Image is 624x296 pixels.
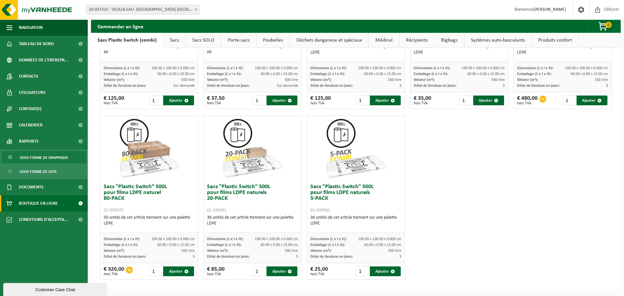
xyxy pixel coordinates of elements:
iframe: chat widget [3,282,109,296]
span: 60.00 x 0.00 x 15.00 cm [467,72,505,76]
span: Utilisateurs [19,84,45,101]
div: LDPE [104,221,195,226]
input: 1 [356,266,369,276]
span: 10-937315 - VEOLIA EAU -ARTOIS DOUAISIS - LENS [86,5,199,14]
span: hors TVA [414,101,431,105]
span: Sur demande [277,84,298,88]
span: 01-999960 [310,208,330,213]
span: Volume (m³): [310,249,331,253]
span: 60.00 x 0.00 x 15.00 cm [261,243,298,247]
span: hors TVA [104,272,124,276]
span: Dimensions (L x l x H): [104,237,140,241]
span: Emballage (L x l x H): [517,72,552,76]
button: Ajouter [163,96,194,105]
span: Volume (m³): [207,249,228,253]
span: Dimensions (L x l x H): [207,66,243,70]
input: 1 [253,266,266,276]
div: 60 unités de cet article tiennent sur une palette [104,44,195,56]
span: Emballage (L x l x H): [207,72,241,76]
span: hors TVA [104,101,124,105]
div: 36 unités de cet article tiennent sur une palette [310,215,401,226]
span: hors TVA [310,272,328,276]
span: hors TVA [517,101,538,105]
a: Sous forme de liste [2,165,86,177]
div: € 25,00 [310,266,328,276]
input: 1 [253,96,266,105]
div: PP [104,50,195,56]
button: Ajouter [370,96,401,105]
div: € 35,00 [414,96,431,105]
span: Délai de livraison en jours: [414,84,456,88]
span: Emballage (L x l x H): [207,243,241,247]
span: Emballage (L x l x H): [310,72,345,76]
span: 60.00 x 0.00 x 15.00 cm [364,243,401,247]
span: Délai de livraison en jours: [517,84,560,88]
span: Dimensions (L x l x H): [414,66,450,70]
span: Calendrier [19,117,43,133]
span: Sous forme de liste [20,165,57,178]
span: 0 [605,22,612,28]
div: LDPE [517,50,608,56]
a: Sacs [163,33,186,48]
div: € 37,50 [207,96,225,105]
span: Délai de livraison en jours: [207,84,250,88]
span: Emballage (L x l x H): [414,72,448,76]
span: 190.00 x 100.00 x 0.000 cm [358,66,401,70]
span: hors TVA [207,101,225,105]
span: Navigation [19,19,43,36]
span: 500 litre [285,78,298,82]
span: 3 [399,255,401,259]
div: 60 unités de cet article tiennent sur une palette [207,44,298,56]
div: 50 unités de cet article tiennent sur une palette [517,44,608,56]
div: € 480,00 [517,96,538,105]
span: 500 litre [388,78,401,82]
span: Délai de livraison en jours: [104,84,146,88]
span: Conditions d'accepta... [19,212,68,228]
a: Déchets dangereux et spéciaux [290,33,369,48]
input: 1 [356,96,369,105]
span: Volume (m³): [104,249,125,253]
span: Délai de livraison en jours: [310,255,353,259]
a: Sous forme de graphique [2,151,86,163]
span: 190.00 x 100.00 x 0.000 cm [151,66,195,70]
span: Volume (m³): [310,78,331,82]
img: 01-999960 [323,116,388,181]
span: 3 [296,255,298,259]
span: Boutique en ligne [19,195,58,212]
span: 01-999970 [104,208,123,213]
span: Délai de livraison en jours: [207,255,250,259]
div: 36 unités de cet article tiennent sur une palette [310,44,401,56]
span: 10-937315 - VEOLIA EAU -ARTOIS DOUAISIS - LENS [86,5,200,15]
span: 3 [503,84,505,88]
a: Systèmes auto-basculants [464,33,531,48]
span: Dimensions (L x l x H): [207,237,243,241]
strong: [PERSON_NAME] [534,7,566,12]
span: Délai de livraison en jours: [310,84,353,88]
span: Sous forme de graphique [20,151,68,164]
span: 190.00 x 100.00 x 0.000 cm [358,237,401,241]
div: € 320,00 [104,266,124,276]
button: Ajouter [266,96,297,105]
span: 190.00 x 100.00 x 0.000 cm [255,66,298,70]
input: 1 [149,266,162,276]
span: Dimensions (L x l x H): [310,66,347,70]
span: Dimensions (L x l x H): [104,66,140,70]
span: 01-999961 [207,208,227,213]
span: Volume (m³): [414,78,435,82]
button: Ajouter [370,266,401,276]
span: Données de l'entrepr... [19,52,69,68]
span: hors TVA [310,101,331,105]
span: hors TVA [207,272,225,276]
a: Produits confort [532,33,578,48]
span: Emballage (L x l x H): [104,72,138,76]
span: 500 litre [285,249,298,253]
span: 500 litre [181,78,195,82]
a: Médical [369,33,399,48]
span: 190.00 x 100.00 x 0.000 cm [461,66,505,70]
a: Porte-sacs [221,33,256,48]
span: Volume (m³): [207,78,228,82]
img: 01-999961 [220,116,285,181]
span: 60.00 x 0.00 x 15.00 cm [157,243,195,247]
a: Bigbags [435,33,464,48]
img: 01-999970 [117,116,182,181]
